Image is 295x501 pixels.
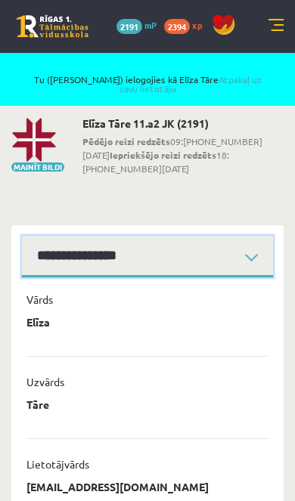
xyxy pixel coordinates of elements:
b: Iepriekšējo reizi redzēts [110,149,216,161]
span: 2191 [116,19,142,34]
span: 09:[PHONE_NUMBER][DATE] 18:[PHONE_NUMBER][DATE] [82,135,284,175]
a: 2394 xp [164,19,210,31]
p: Uzvārds [26,375,64,388]
p: [EMAIL_ADDRESS][DOMAIN_NAME] [26,480,209,493]
p: Elīza [26,315,50,329]
p: Lietotājvārds [26,457,89,471]
a: Atpakaļ uz savu lietotāju [120,73,262,94]
img: Elīza Tāre [11,117,57,162]
b: Pēdējo reizi redzēts [82,135,170,147]
h2: Elīza Tāre 11.a2 JK (2191) [82,117,284,130]
span: 2394 [164,19,190,34]
span: Tu ([PERSON_NAME]) ielogojies kā Elīza Tāre [29,75,265,93]
p: Vārds [26,292,53,306]
a: Rīgas 1. Tālmācības vidusskola [17,15,88,38]
span: mP [144,19,157,31]
p: Tāre [26,397,49,411]
span: xp [192,19,202,31]
button: Mainīt bildi [11,162,64,172]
